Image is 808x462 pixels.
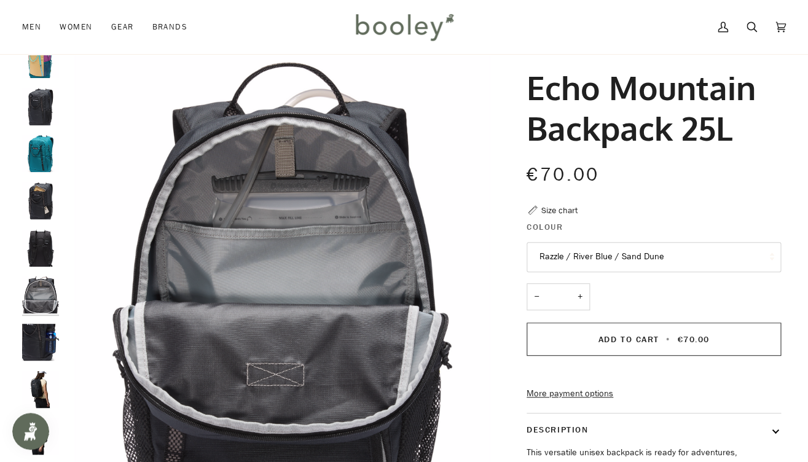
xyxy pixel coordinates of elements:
[598,334,659,345] span: Add to Cart
[152,21,187,33] span: Brands
[22,230,59,267] img: Columbia Echo Mountain Backpack 25L Black - Booley Galway
[527,323,781,356] button: Add to Cart • €70.00
[527,283,590,311] input: Quantity
[541,204,578,217] div: Size chart
[570,283,590,311] button: +
[22,41,59,78] img: Columbia Echo Mountain Backpack 25LRazzle / River Blue / Sand Dune - Booley Galway
[350,9,458,45] img: Booley
[527,387,781,401] a: More payment options
[22,88,59,125] img: Columbia Echo Mountain Backpack 25L Black - Booley Galway
[527,242,781,272] button: Razzle / River Blue / Sand Dune
[22,135,59,172] img: Columbia Echo Mountain Backpack 25L River Blue / Black - Booley Galway
[22,371,59,408] img: Columbia Echo Mountain Backpack 25L Black - Booley Galway
[527,283,546,311] button: −
[22,276,59,313] img: Columbia Echo Mountain Backpack 25L Black - Booley Galway
[60,21,92,33] span: Women
[527,413,781,446] button: Description
[677,334,709,345] span: €70.00
[22,21,41,33] span: Men
[22,324,59,361] img: Columbia Echo Mountain Backpack 25L Black - Booley Galway
[12,413,49,450] iframe: Button to open loyalty program pop-up
[527,162,599,187] span: €70.00
[662,334,674,345] span: •
[527,67,772,148] h1: Echo Mountain Backpack 25L
[527,221,563,233] span: Colour
[22,182,59,219] img: Columbia Echo Mountain Backpack 25L Black - Booley Galway
[111,21,134,33] span: Gear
